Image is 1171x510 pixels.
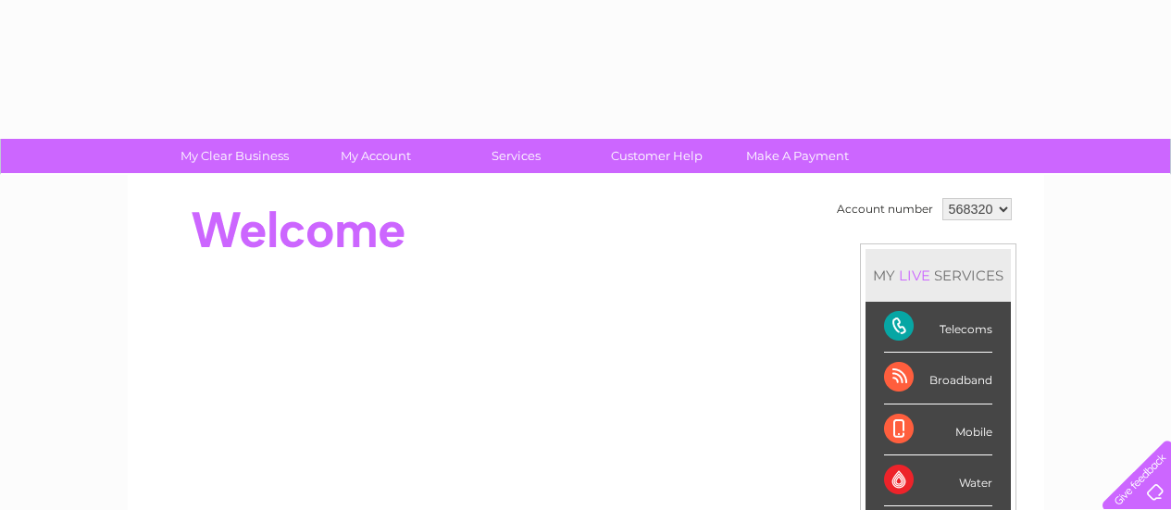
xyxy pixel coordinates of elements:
[832,193,938,225] td: Account number
[884,455,992,506] div: Water
[721,139,874,173] a: Make A Payment
[440,139,592,173] a: Services
[895,267,934,284] div: LIVE
[866,249,1011,302] div: MY SERVICES
[884,302,992,353] div: Telecoms
[884,404,992,455] div: Mobile
[158,139,311,173] a: My Clear Business
[299,139,452,173] a: My Account
[580,139,733,173] a: Customer Help
[884,353,992,404] div: Broadband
